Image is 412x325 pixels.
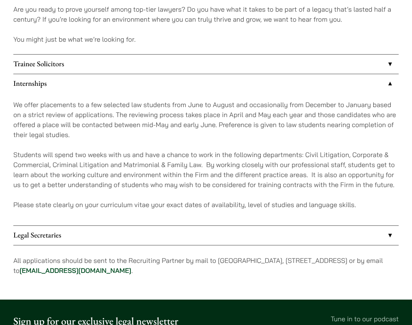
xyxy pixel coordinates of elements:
p: Students will spend two weeks with us and have a chance to work in the following departments: Civ... [13,150,399,190]
p: We offer placements to a few selected law students from June to August and occasionally from Dece... [13,100,399,140]
p: All applications should be sent to the Recruiting Partner by mail to [GEOGRAPHIC_DATA], [STREET_A... [13,255,399,275]
a: Internships [13,74,399,93]
p: Please state clearly on your curriculum vitae your exact dates of availability, level of studies ... [13,200,399,210]
a: Legal Secretaries [13,226,399,245]
p: You might just be what we’re looking for. [13,34,399,44]
a: Trainee Solicitors [13,55,399,74]
p: Tune in to our podcast [243,314,399,324]
p: Are you ready to prove yourself among top-tier lawyers? Do you have what it takes to be part of a... [13,4,399,24]
a: [EMAIL_ADDRESS][DOMAIN_NAME] [20,266,131,275]
div: Internships [13,93,399,225]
